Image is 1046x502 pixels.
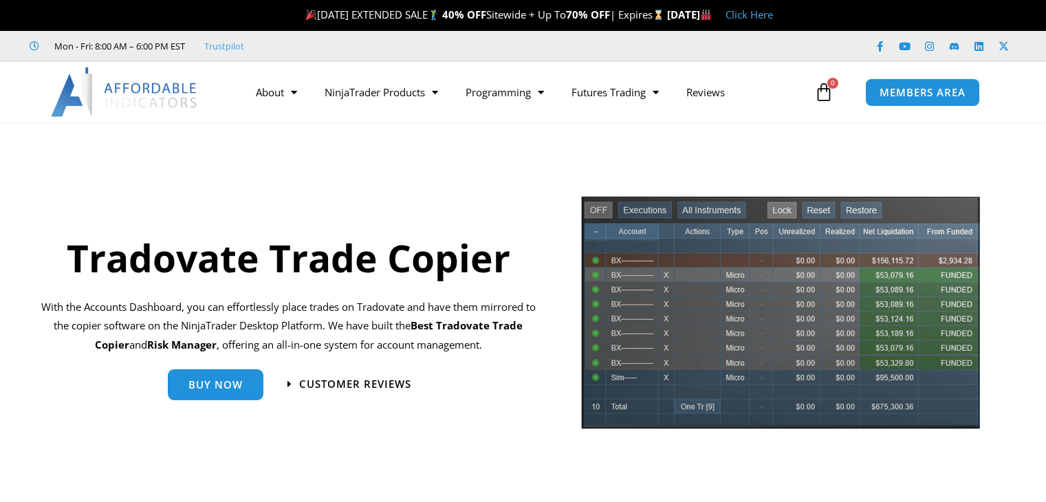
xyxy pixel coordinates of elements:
span: Buy Now [188,380,243,390]
span: 0 [827,78,838,89]
span: Customer Reviews [299,379,411,389]
img: ⌛ [653,10,664,20]
a: Programming [452,76,558,108]
a: About [242,76,311,108]
span: [DATE] EXTENDED SALE Sitewide + Up To | Expires [303,8,667,21]
a: Buy Now [168,369,263,400]
h1: Tradovate Trade Copier [39,231,538,284]
p: With the Accounts Dashboard, you can effortlessly place trades on Tradovate and have them mirrore... [39,298,538,356]
a: MEMBERS AREA [865,78,980,107]
a: Customer Reviews [287,379,411,389]
a: Click Here [726,8,773,21]
strong: [DATE] [667,8,712,21]
strong: Risk Manager [147,338,217,351]
span: Mon - Fri: 8:00 AM – 6:00 PM EST [51,38,185,54]
a: Futures Trading [558,76,673,108]
a: NinjaTrader Products [311,76,452,108]
strong: 70% OFF [566,8,610,21]
nav: Menu [242,76,811,108]
a: 0 [794,72,854,112]
img: LogoAI | Affordable Indicators – NinjaTrader [51,67,199,117]
span: MEMBERS AREA [880,87,966,98]
a: Reviews [673,76,739,108]
img: 🎉 [306,10,316,20]
img: 🏭 [701,10,711,20]
a: Trustpilot [204,38,244,54]
img: tradecopier | Affordable Indicators – NinjaTrader [580,195,981,440]
strong: 40% OFF [442,8,486,21]
img: 🏌️‍♂️ [428,10,439,20]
